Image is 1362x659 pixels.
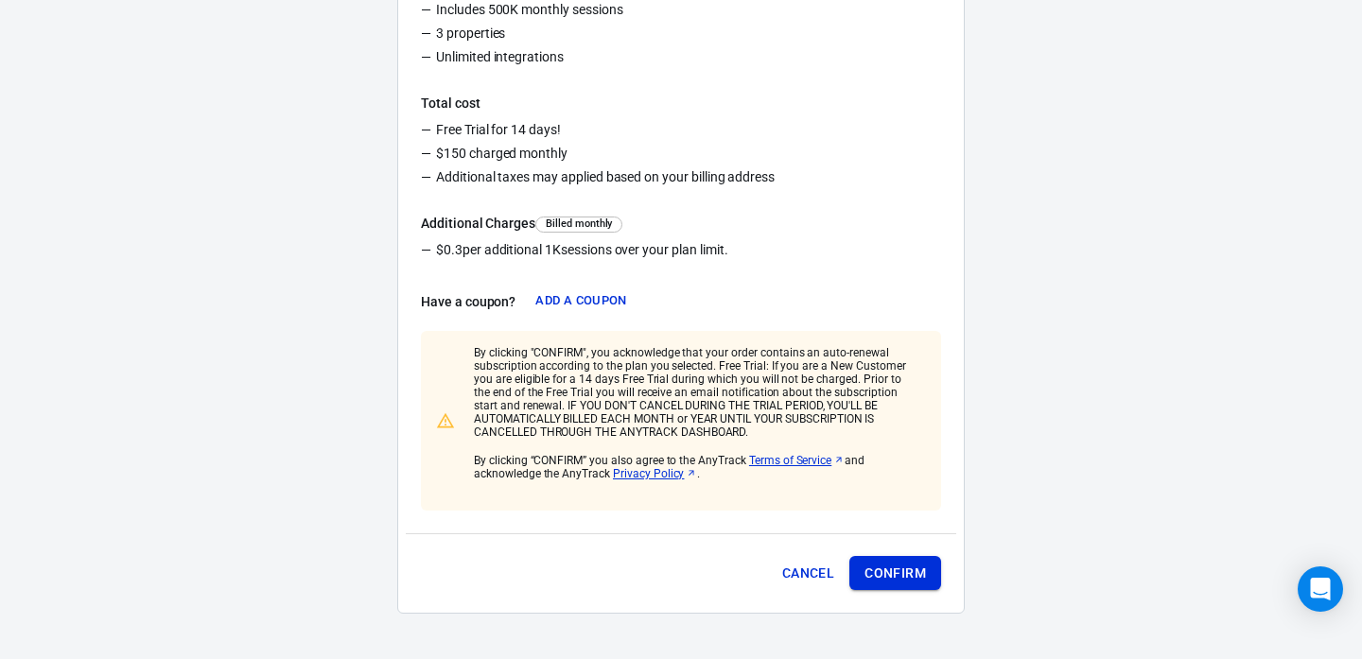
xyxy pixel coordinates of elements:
button: Confirm [849,556,941,591]
p: By clicking “CONFIRM” you also agree to the AnyTrack and acknowledge the AnyTrack . [474,454,918,480]
h6: Additional Charges [421,214,941,233]
li: per additional sessions over your plan limit. [421,240,941,264]
span: Billed monthly [542,217,616,233]
p: By clicking "CONFIRM", you acknowledge that your order contains an auto-renewal subscription acco... [474,346,918,439]
li: Free Trial for 14 days! [421,120,941,144]
button: Add a Coupon [531,286,631,316]
h6: Have a coupon? [421,292,515,311]
li: Additional taxes may applied based on your billing address [421,167,941,191]
li: $150 charged monthly [421,144,941,167]
h6: Total cost [421,94,941,113]
div: Open Intercom Messenger [1298,566,1343,612]
a: Terms of Service [749,454,845,467]
a: Privacy Policy [613,467,697,480]
span: $0.3 [436,242,463,257]
button: Cancel [775,556,842,591]
span: 1K [545,242,561,257]
li: 3 properties [421,24,941,47]
li: Unlimited integrations [421,47,941,71]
